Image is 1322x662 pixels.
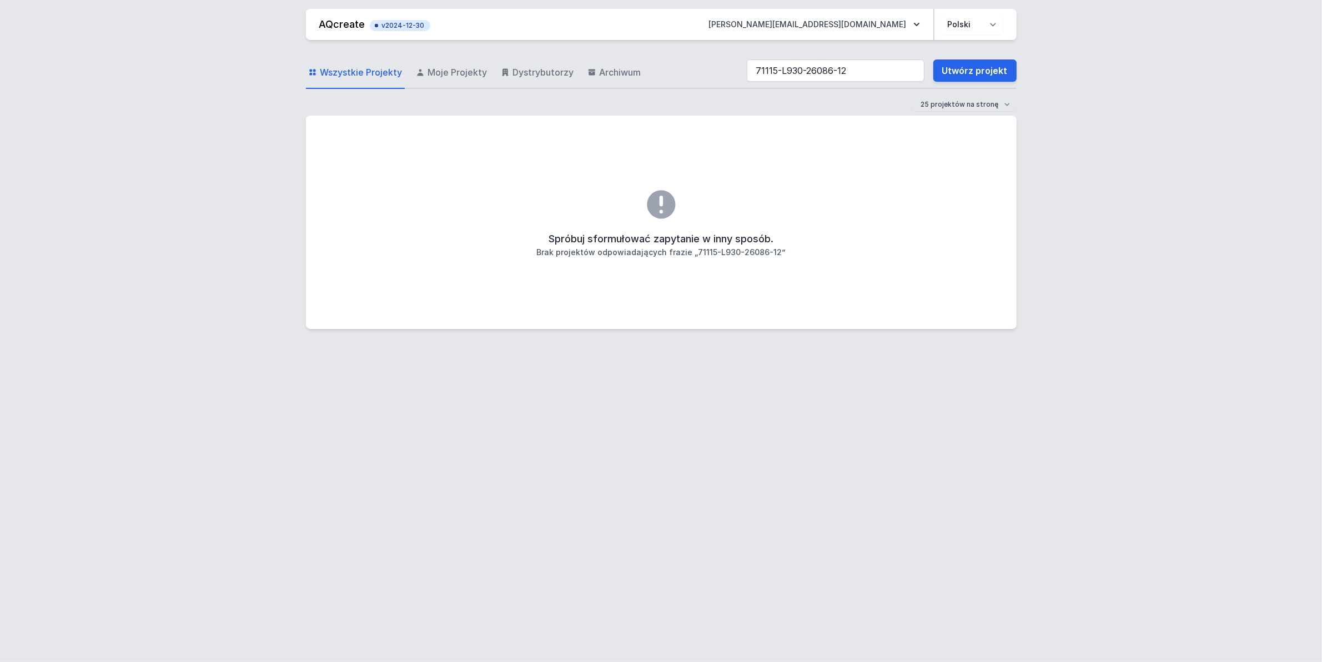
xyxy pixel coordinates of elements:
span: Archiwum [600,66,641,79]
span: Wszystkie Projekty [320,66,403,79]
a: Wszystkie Projekty [306,57,405,89]
h3: Brak projektów odpowiadających frazie „71115-L930-26086-12” [536,247,786,258]
button: v2024-12-30 [370,18,430,31]
span: v2024-12-30 [375,21,425,30]
a: Archiwum [585,57,644,89]
h2: Spróbuj sformułować zapytanie w inny sposób. [549,231,773,247]
input: Szukaj wśród projektów i wersji... [747,59,924,82]
span: Dystrybutorzy [513,66,574,79]
a: Moje Projekty [414,57,490,89]
button: [PERSON_NAME][EMAIL_ADDRESS][DOMAIN_NAME] [700,14,929,34]
select: Wybierz język [941,14,1003,34]
a: Utwórz projekt [933,59,1017,82]
a: Dystrybutorzy [499,57,576,89]
a: AQcreate [319,18,365,30]
span: Moje Projekty [428,66,487,79]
